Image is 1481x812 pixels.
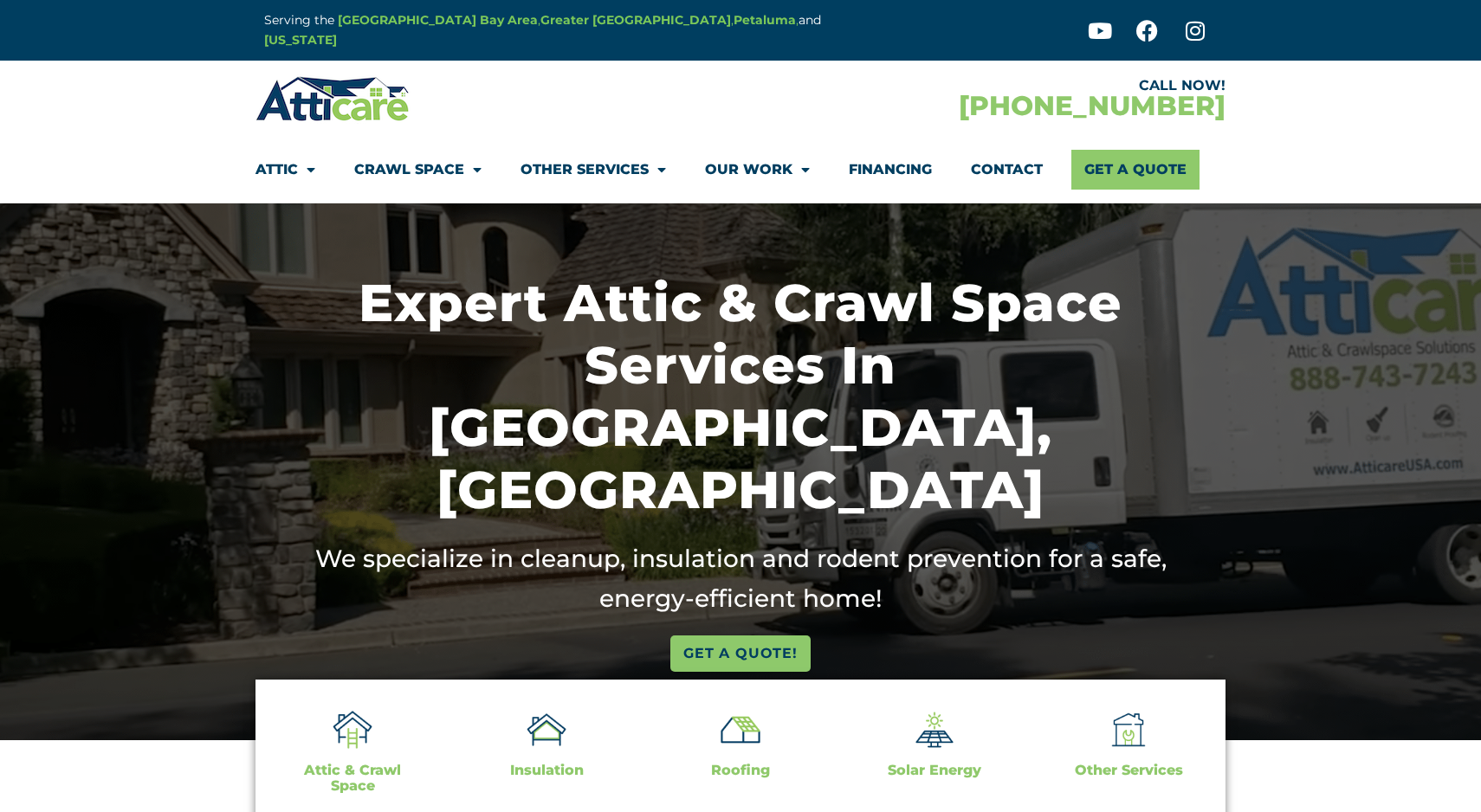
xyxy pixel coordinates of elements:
[705,150,810,190] a: Our Work
[264,32,337,48] strong: [US_STATE]
[354,150,482,190] a: Crawl Space
[521,150,666,190] a: Other Services
[711,762,770,778] a: Roofing
[255,150,315,190] a: Attic
[888,762,981,778] a: Solar Energy
[304,762,401,794] a: Attic & Crawl Space
[480,12,538,28] strong: Bay Area
[1075,762,1183,778] a: Other Services
[264,12,334,28] span: Serving the
[799,12,821,28] span: and
[540,12,731,28] strong: Greater [GEOGRAPHIC_DATA]
[1139,77,1226,93] a: CALL NOW!
[268,272,1213,521] h1: Expert Attic & Crawl Space Services in [GEOGRAPHIC_DATA], [GEOGRAPHIC_DATA]
[1071,150,1200,190] a: Get A Quote
[849,150,932,190] a: Financing
[255,150,1226,190] nav: Menu
[264,10,825,50] p: , , ,
[670,635,811,672] a: GET A QUOTE!
[971,150,1043,190] a: Contact
[315,544,1167,613] span: We specialize in cleanup, insulation and rodent prevention for a safe, energy-efficient home!
[683,640,798,667] span: GET A QUOTE!
[510,762,584,778] a: Insulation
[338,12,476,28] strong: [GEOGRAPHIC_DATA]
[734,12,796,28] strong: Petaluma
